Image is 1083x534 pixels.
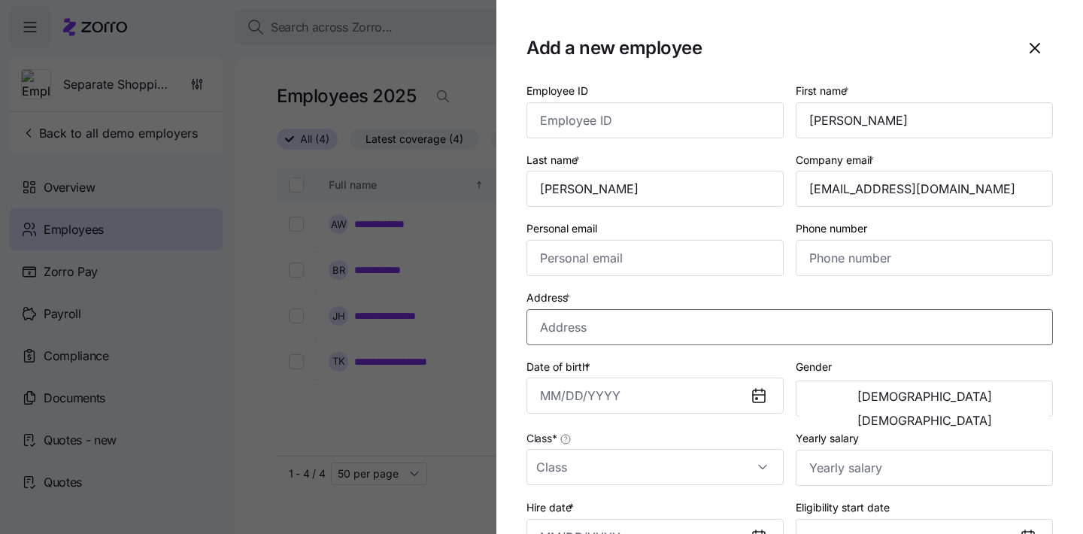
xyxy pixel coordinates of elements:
[796,152,877,168] label: Company email
[857,390,992,402] span: [DEMOGRAPHIC_DATA]
[526,102,784,138] input: Employee ID
[796,240,1053,276] input: Phone number
[526,309,1053,345] input: Address
[796,359,832,375] label: Gender
[796,430,859,447] label: Yearly salary
[526,152,583,168] label: Last name
[857,414,992,426] span: [DEMOGRAPHIC_DATA]
[526,83,588,99] label: Employee ID
[526,431,557,446] span: Class *
[526,220,597,237] label: Personal email
[796,171,1053,207] input: Company email
[526,378,784,414] input: MM/DD/YYYY
[796,83,852,99] label: First name
[526,499,577,516] label: Hire date
[526,36,1005,59] h1: Add a new employee
[796,102,1053,138] input: First name
[526,240,784,276] input: Personal email
[526,359,593,375] label: Date of birth
[526,171,784,207] input: Last name
[526,290,573,306] label: Address
[796,450,1053,486] input: Yearly salary
[796,220,867,237] label: Phone number
[526,449,784,485] input: Class
[796,499,890,516] label: Eligibility start date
